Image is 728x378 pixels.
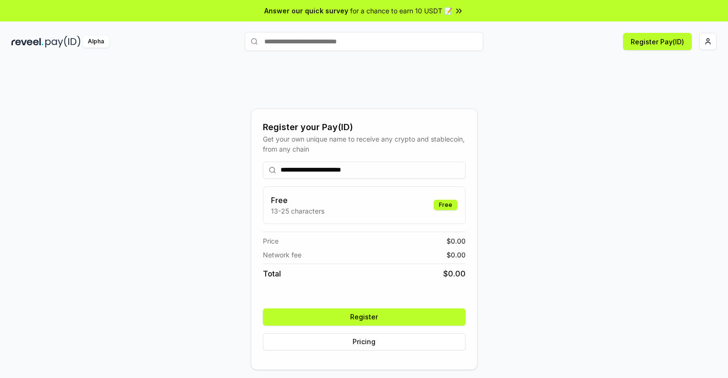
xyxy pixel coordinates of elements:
[83,36,109,48] div: Alpha
[263,333,466,350] button: Pricing
[263,308,466,326] button: Register
[443,268,466,279] span: $ 0.00
[447,250,466,260] span: $ 0.00
[263,236,279,246] span: Price
[271,194,324,206] h3: Free
[434,200,458,210] div: Free
[11,36,43,48] img: reveel_dark
[623,33,692,50] button: Register Pay(ID)
[263,250,302,260] span: Network fee
[264,6,348,16] span: Answer our quick survey
[350,6,452,16] span: for a chance to earn 10 USDT 📝
[263,121,466,134] div: Register your Pay(ID)
[45,36,81,48] img: pay_id
[263,134,466,154] div: Get your own unique name to receive any crypto and stablecoin, from any chain
[447,236,466,246] span: $ 0.00
[263,268,281,279] span: Total
[271,206,324,216] p: 13-25 characters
